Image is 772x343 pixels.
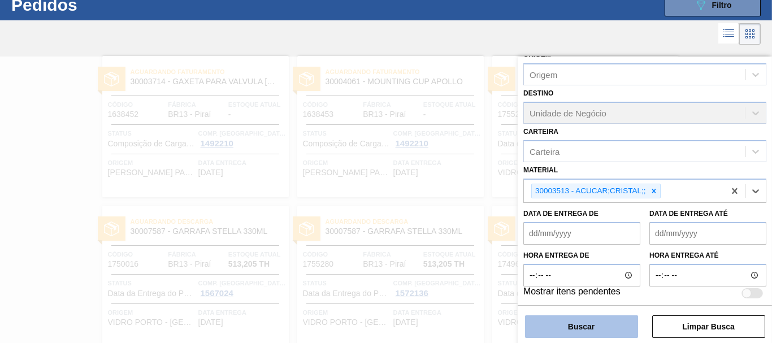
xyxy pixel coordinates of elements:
[649,210,728,218] label: Data de Entrega até
[94,56,289,197] a: statusAguardando Faturamento30003714 - GAXETA PARA VALVULA [PERSON_NAME]Código1638452FábricaBR13 ...
[649,248,766,264] label: Hora entrega até
[530,70,557,80] div: Origem
[523,166,558,174] label: Material
[718,23,739,45] div: Visão em Lista
[530,146,560,156] div: Carteira
[523,286,621,300] label: Mostrar itens pendentes
[523,210,598,218] label: Data de Entrega de
[523,89,553,97] label: Destino
[289,56,484,197] a: statusAguardando Faturamento30004061 - MOUNTING CUP APOLLOCódigo1638453FábricaBR13 - PiraíEstoque...
[712,1,732,10] span: Filtro
[484,56,679,197] a: statusAguardando Descarga30007587 - GARRAFA STELLA 330MLCódigo1755278FábricaBR13 - PiraíEstoque a...
[523,248,640,264] label: Hora entrega de
[532,184,648,198] div: 30003513 - ACUCAR;CRISTAL;;
[523,128,558,136] label: Carteira
[739,23,761,45] div: Visão em Cards
[649,222,766,245] input: dd/mm/yyyy
[523,222,640,245] input: dd/mm/yyyy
